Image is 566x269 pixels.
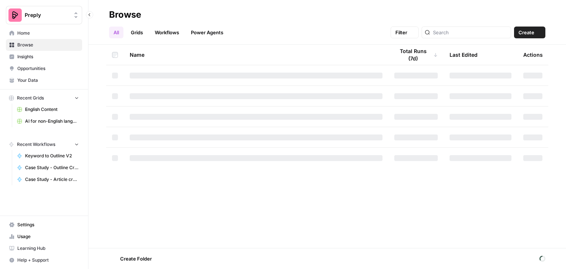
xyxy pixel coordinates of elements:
[25,176,79,183] span: Case Study - Article creation
[450,45,478,65] div: Last Edited
[130,45,382,65] div: Name
[6,51,82,63] a: Insights
[17,30,79,36] span: Home
[514,27,545,38] button: Create
[109,27,123,38] a: All
[17,77,79,84] span: Your Data
[25,106,79,113] span: English Content
[14,174,82,185] a: Case Study - Article creation
[14,115,82,127] a: AI for non-English languages
[17,65,79,72] span: Opportunities
[126,27,147,38] a: Grids
[518,29,534,36] span: Create
[394,45,438,65] div: Total Runs (7d)
[150,27,184,38] a: Workflows
[6,39,82,51] a: Browse
[8,8,22,22] img: Preply Logo
[6,27,82,39] a: Home
[6,139,82,150] button: Recent Workflows
[25,164,79,171] span: Case Study - Outline Creation
[17,53,79,60] span: Insights
[395,29,407,36] span: Filter
[6,63,82,74] a: Opportunities
[17,221,79,228] span: Settings
[523,45,543,65] div: Actions
[17,95,44,101] span: Recent Grids
[433,29,508,36] input: Search
[6,6,82,24] button: Workspace: Preply
[109,9,141,21] div: Browse
[17,245,79,252] span: Learning Hub
[25,153,79,159] span: Keyword to Outline V2
[6,92,82,104] button: Recent Grids
[109,253,156,265] button: Create Folder
[6,242,82,254] a: Learning Hub
[17,233,79,240] span: Usage
[14,104,82,115] a: English Content
[14,150,82,162] a: Keyword to Outline V2
[391,27,419,38] button: Filter
[25,118,79,125] span: AI for non-English languages
[6,254,82,266] button: Help + Support
[186,27,228,38] a: Power Agents
[14,162,82,174] a: Case Study - Outline Creation
[17,42,79,48] span: Browse
[25,11,69,19] span: Preply
[17,141,55,148] span: Recent Workflows
[6,74,82,86] a: Your Data
[120,255,152,262] span: Create Folder
[6,231,82,242] a: Usage
[6,219,82,231] a: Settings
[17,257,79,263] span: Help + Support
